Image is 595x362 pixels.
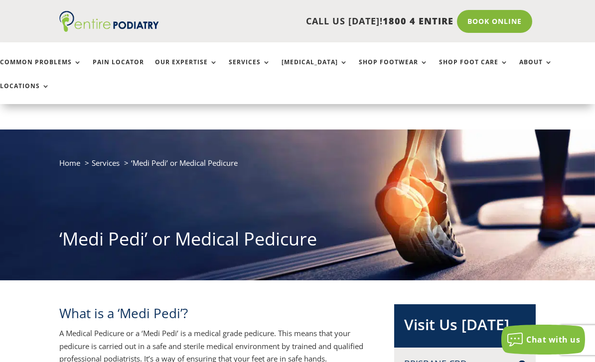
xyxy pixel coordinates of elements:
a: Shop Footwear [359,59,428,80]
a: Our Expertise [155,59,218,80]
p: CALL US [DATE]! [165,15,453,28]
button: Chat with us [501,325,585,355]
a: Home [59,158,80,168]
nav: breadcrumb [59,156,535,177]
h2: What is a ‘Medi Pedi’? [59,304,368,327]
span: Chat with us [526,334,580,345]
img: logo (1) [59,11,159,32]
span: 1800 4 ENTIRE [383,15,453,27]
a: Book Online [457,10,532,33]
a: About [519,59,553,80]
h1: ‘Medi Pedi’ or Medical Pedicure [59,227,535,256]
a: Services [92,158,120,168]
h2: Visit Us [DATE] [404,314,525,340]
a: Shop Foot Care [439,59,508,80]
a: Services [229,59,271,80]
a: [MEDICAL_DATA] [282,59,348,80]
span: ‘Medi Pedi’ or Medical Pedicure [131,158,238,168]
a: Entire Podiatry [59,24,159,34]
a: Pain Locator [93,59,144,80]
